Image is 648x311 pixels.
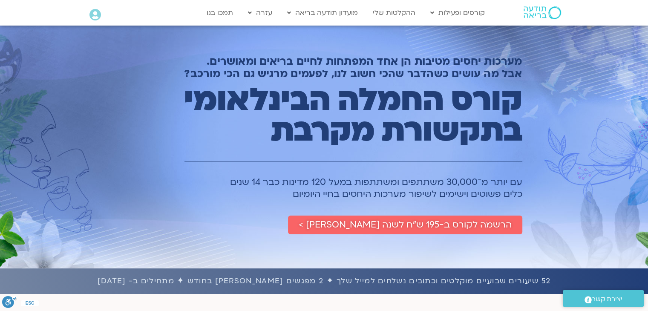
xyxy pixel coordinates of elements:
[146,85,522,146] h1: קורס החמלה הבינלאומי בתקשורת מקרבת​
[283,5,362,21] a: מועדון תודעה בריאה
[4,275,644,288] h1: 52 שיעורים שבועיים מוקלטים וכתובים נשלחים למייל שלך ✦ 2 מפגשים [PERSON_NAME] בחודש ✦ מתחילים ב- [...
[146,176,522,200] h1: עם יותר מ־30,000 משתתפים ומשתתפות במעל 120 מדינות כבר 14 שנים כלים פשוטים וישימים לשיפור מערכות ה...
[592,294,622,305] span: יצירת קשר
[146,55,522,80] h2: מערכות יחסים מטיבות הן אחד המפתחות לחיים בריאים ומאושרים. אבל מה עושים כשהדבר שהכי חשוב לנו, לפעמ...
[563,290,644,307] a: יצירת קשר
[524,6,561,19] img: תודעה בריאה
[299,220,512,230] span: הרשמה לקורס ב-195 ש״ח לשנה [PERSON_NAME] >
[426,5,489,21] a: קורסים ופעילות
[244,5,276,21] a: עזרה
[288,216,522,234] a: הרשמה לקורס ב-195 ש״ח לשנה [PERSON_NAME] >
[202,5,237,21] a: תמכו בנו
[369,5,420,21] a: ההקלטות שלי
